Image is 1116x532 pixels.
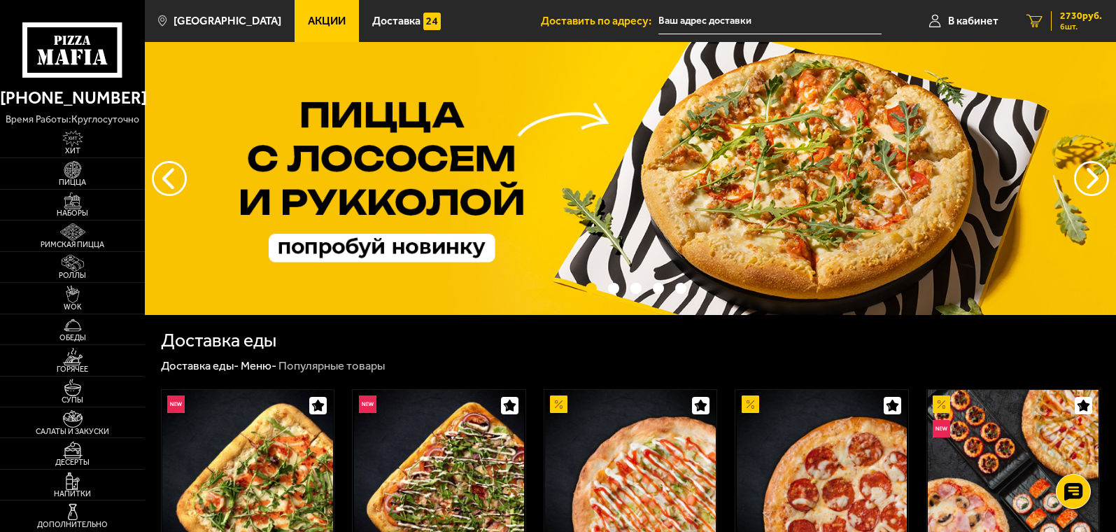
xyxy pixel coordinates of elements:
a: Меню- [241,358,276,372]
span: Акции [308,15,346,27]
span: В кабинет [948,15,998,27]
span: Доставить по адресу: [541,15,658,27]
img: Новинка [359,395,376,413]
button: точки переключения [608,283,619,294]
img: 15daf4d41897b9f0e9f617042186c801.svg [423,13,441,30]
span: проспект Стачек, 41 [658,8,882,34]
button: точки переключения [630,283,642,294]
span: 6 шт. [1060,22,1102,31]
span: 2730 руб. [1060,11,1102,21]
button: предыдущий [1074,161,1109,196]
span: [GEOGRAPHIC_DATA] [174,15,281,27]
input: Ваш адрес доставки [658,8,882,34]
img: Акционный [933,395,950,413]
img: Новинка [933,420,950,437]
span: Доставка [372,15,421,27]
a: Доставка еды- [161,358,239,372]
img: Акционный [742,395,759,413]
button: точки переключения [675,283,686,294]
button: следующий [152,161,187,196]
img: Новинка [167,395,185,413]
div: Популярные товары [278,358,385,374]
img: Акционный [550,395,567,413]
h1: Доставка еды [161,331,276,350]
button: точки переключения [586,283,597,294]
button: точки переключения [653,283,664,294]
